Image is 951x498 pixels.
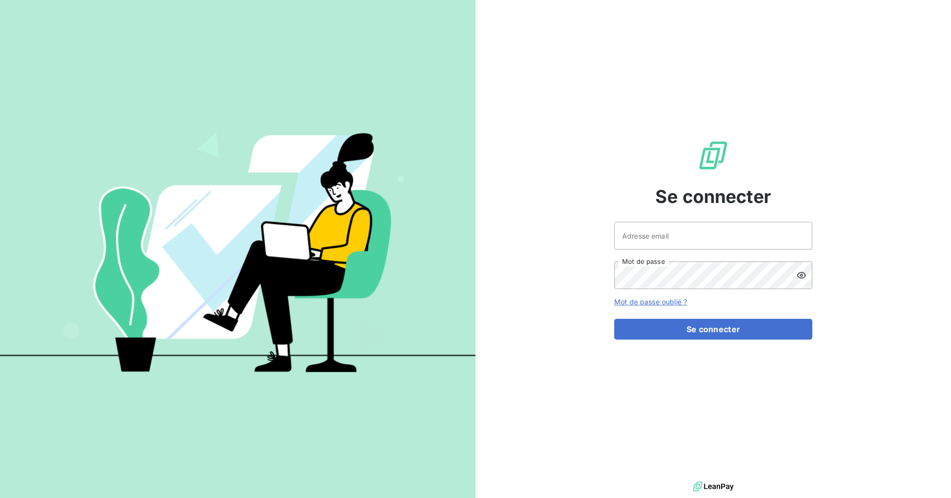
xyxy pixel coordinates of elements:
button: Se connecter [614,319,812,340]
span: Se connecter [655,183,771,210]
img: Logo LeanPay [697,140,729,171]
input: placeholder [614,222,812,249]
a: Mot de passe oublié ? [614,298,687,306]
img: logo [693,479,734,494]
